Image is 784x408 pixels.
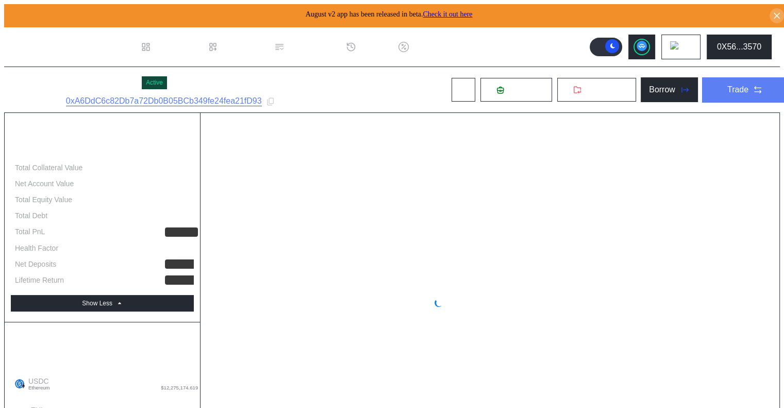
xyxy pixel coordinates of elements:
[135,28,202,66] a: Dashboard
[340,28,392,66] a: History
[146,79,163,86] div: Active
[176,211,198,220] div: 0.000
[727,85,748,94] div: Trade
[28,385,50,390] span: Ethereum
[649,85,675,94] div: Borrow
[508,85,536,94] span: Deposit
[15,195,72,204] div: Total Equity Value
[268,28,340,66] a: Permissions
[289,42,333,52] div: Permissions
[15,379,24,388] img: usdc.png
[641,77,698,102] button: Borrow
[11,123,194,143] div: Account Summary
[435,299,443,307] img: pending
[15,243,58,253] div: Health Factor
[24,377,50,390] span: USDC
[360,42,386,52] div: History
[451,298,545,307] div: Loading timeseries data...
[137,377,198,386] div: 12,276,472.774
[15,227,45,236] div: Total PnL
[11,333,194,353] div: Account Balance
[155,42,195,52] div: Dashboard
[15,179,74,188] div: Net Account Value
[413,42,475,52] div: Discount Factors
[15,163,82,172] div: Total Collateral Value
[21,383,26,388] img: svg+xml,%3c
[137,147,198,156] div: 12,283,733.043
[670,41,681,53] img: chain logo
[15,211,47,220] div: Total Debt
[82,300,112,307] div: Show Less
[15,275,64,285] div: Lifetime Return
[12,73,138,92] div: cUSDO Strategist 1
[66,96,262,106] a: 0xA6DdC6c82Db7a72Db0B05BCb349fe24fea21fD93
[222,42,262,52] div: Loan Book
[586,85,620,94] span: Withdraw
[480,77,553,102] button: Deposit
[306,10,473,18] span: August v2 app has been released in beta.
[137,163,198,172] div: 12,283,733.043
[423,10,472,18] a: Check it out here
[557,77,637,102] button: Withdraw
[137,195,198,204] div: 12,283,733.043
[161,385,198,390] span: $12,275,174.619
[11,353,194,369] div: Aggregate Balances
[163,243,198,253] div: Infinity
[707,35,772,59] button: 0X56...3570
[15,259,56,269] div: Net Deposits
[661,35,700,59] button: chain logo
[15,147,86,156] div: Total Account Balance
[11,295,194,312] button: Show Less
[137,179,198,188] div: 12,283,733.043
[392,28,481,66] a: Discount Factors
[717,42,761,52] div: 0X56...3570
[202,28,268,66] a: Loan Book
[12,97,62,106] div: Subaccount ID:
